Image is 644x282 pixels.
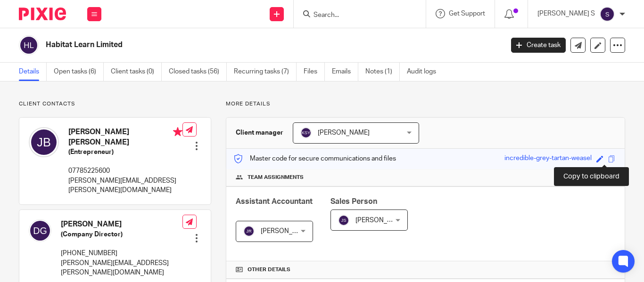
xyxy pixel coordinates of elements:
[68,166,182,176] p: 07785225600
[248,266,290,274] span: Other details
[365,63,400,81] a: Notes (1)
[234,63,297,81] a: Recurring tasks (7)
[46,40,407,50] h2: Habitat Learn Limited
[449,10,485,17] span: Get Support
[313,11,397,20] input: Search
[19,100,211,108] p: Client contacts
[173,127,182,137] i: Primary
[54,63,104,81] a: Open tasks (6)
[68,127,182,147] h4: [PERSON_NAME] [PERSON_NAME]
[68,176,182,195] p: [PERSON_NAME][EMAIL_ADDRESS][PERSON_NAME][DOMAIN_NAME]
[29,127,59,157] img: svg%3E
[111,63,162,81] a: Client tasks (0)
[600,7,615,22] img: svg%3E
[19,35,39,55] img: svg%3E
[300,127,312,138] img: svg%3E
[407,63,443,81] a: Audit logs
[19,63,47,81] a: Details
[68,147,182,157] h5: (Entrepreneur)
[19,8,66,20] img: Pixie
[318,129,370,136] span: [PERSON_NAME]
[332,63,358,81] a: Emails
[304,63,325,81] a: Files
[511,38,566,53] a: Create task
[226,100,625,108] p: More details
[330,198,377,205] span: Sales Person
[537,9,595,18] p: [PERSON_NAME] S
[261,228,313,234] span: [PERSON_NAME]
[29,219,51,242] img: svg%3E
[61,258,182,278] p: [PERSON_NAME][EMAIL_ADDRESS][PERSON_NAME][DOMAIN_NAME]
[236,128,283,137] h3: Client manager
[61,230,182,239] h5: (Company Director)
[236,198,313,205] span: Assistant Accountant
[61,219,182,229] h4: [PERSON_NAME]
[233,154,396,163] p: Master code for secure communications and files
[504,153,592,164] div: incredible-grey-tartan-weasel
[248,174,304,181] span: Team assignments
[243,226,255,237] img: svg%3E
[355,217,407,224] span: [PERSON_NAME]
[61,249,182,258] p: [PHONE_NUMBER]
[169,63,227,81] a: Closed tasks (56)
[338,215,349,226] img: svg%3E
